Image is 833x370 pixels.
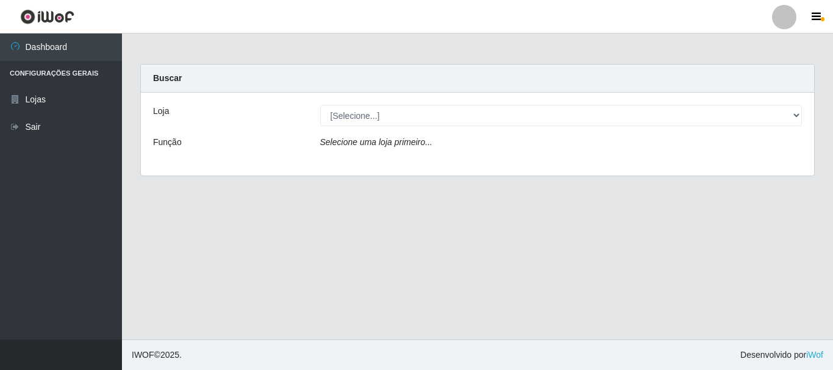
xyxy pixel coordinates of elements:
label: Função [153,136,182,149]
strong: Buscar [153,73,182,83]
label: Loja [153,105,169,118]
span: © 2025 . [132,349,182,361]
span: IWOF [132,350,154,360]
i: Selecione uma loja primeiro... [320,137,432,147]
img: CoreUI Logo [20,9,74,24]
span: Desenvolvido por [740,349,823,361]
a: iWof [806,350,823,360]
